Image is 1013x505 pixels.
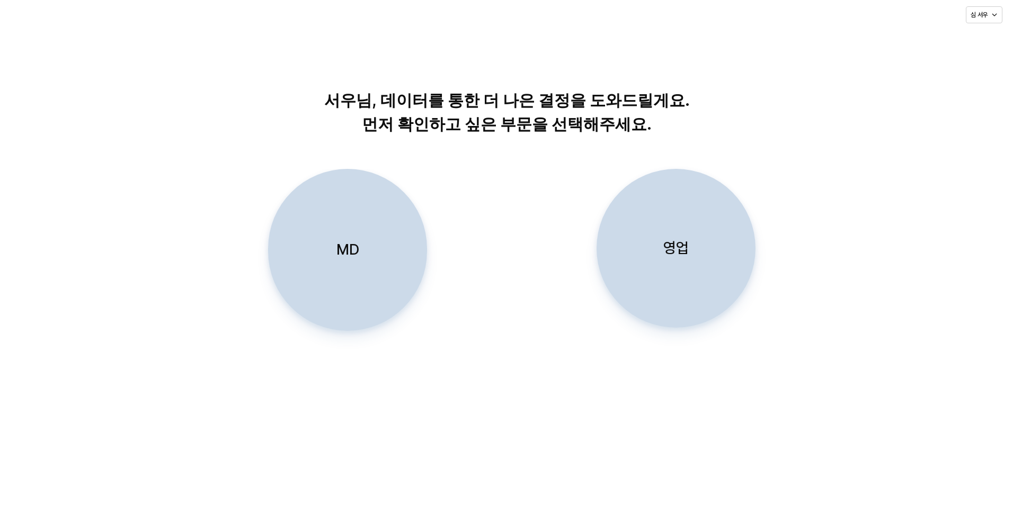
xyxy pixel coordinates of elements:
[971,11,988,19] p: 심 서우
[268,169,427,331] button: MD
[966,6,1002,23] button: 심 서우
[336,240,359,259] p: MD
[236,88,777,136] p: 서우님, 데이터를 통한 더 나은 결정을 도와드릴게요. 먼저 확인하고 싶은 부문을 선택해주세요.
[663,238,689,258] p: 영업
[597,169,756,328] button: 영업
